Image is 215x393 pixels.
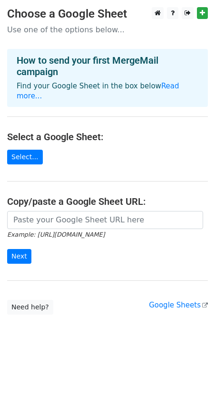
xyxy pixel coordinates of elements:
h4: How to send your first MergeMail campaign [17,55,198,77]
h3: Choose a Google Sheet [7,7,208,21]
h4: Copy/paste a Google Sheet URL: [7,196,208,207]
a: Read more... [17,82,179,100]
small: Example: [URL][DOMAIN_NAME] [7,231,105,238]
a: Select... [7,150,43,164]
a: Google Sheets [149,301,208,309]
input: Next [7,249,31,264]
h4: Select a Google Sheet: [7,131,208,143]
a: Need help? [7,300,53,315]
p: Use one of the options below... [7,25,208,35]
p: Find your Google Sheet in the box below [17,81,198,101]
input: Paste your Google Sheet URL here [7,211,203,229]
